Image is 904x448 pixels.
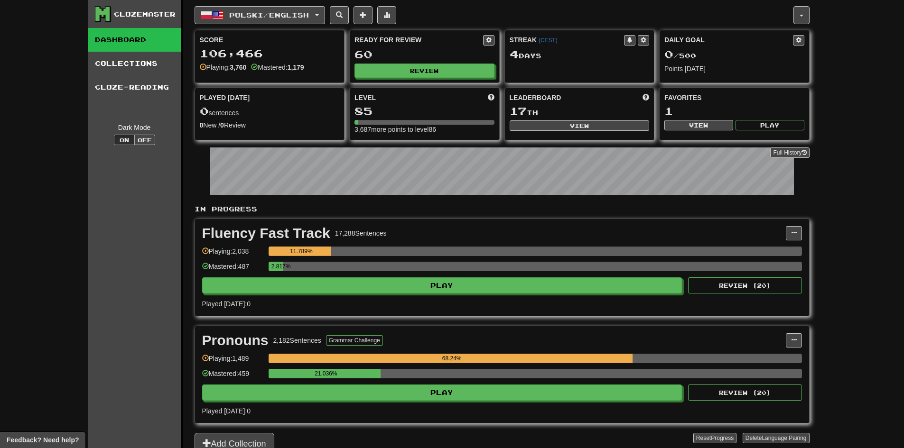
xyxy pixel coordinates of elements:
[202,300,251,308] span: Played [DATE]: 0
[539,37,558,44] a: (CEST)
[510,104,527,118] span: 17
[88,75,181,99] a: Cloze-Reading
[271,369,381,378] div: 21.036%
[711,435,734,441] span: Progress
[510,35,624,45] div: Streak
[664,93,804,102] div: Favorites
[664,52,696,60] span: / 500
[271,354,633,363] div: 68.24%
[202,277,682,293] button: Play
[200,120,340,130] div: New / Review
[354,93,376,102] span: Level
[664,47,673,61] span: 0
[688,384,802,401] button: Review (20)
[377,6,396,24] button: More stats
[200,47,340,59] div: 106,466
[510,93,561,102] span: Leaderboard
[354,48,494,60] div: 60
[200,104,209,118] span: 0
[326,335,383,346] button: Grammar Challenge
[693,433,736,443] button: ResetProgress
[134,135,155,145] button: Off
[229,11,309,19] span: Polski / English
[200,35,340,45] div: Score
[88,28,181,52] a: Dashboard
[195,6,325,24] button: Polski/English
[114,9,176,19] div: Clozemaster
[770,147,809,158] a: Full History
[354,125,494,134] div: 3,687 more points to level 86
[664,105,804,117] div: 1
[200,63,247,72] div: Playing:
[202,354,264,369] div: Playing: 1,489
[664,35,793,46] div: Daily Goal
[743,433,810,443] button: DeleteLanguage Pairing
[220,121,224,129] strong: 0
[200,93,250,102] span: Played [DATE]
[202,407,251,415] span: Played [DATE]: 0
[7,435,79,445] span: Open feedback widget
[488,93,494,102] span: Score more points to level up
[762,435,806,441] span: Language Pairing
[664,120,733,130] button: View
[271,262,283,271] div: 2.817%
[510,48,650,61] div: Day s
[202,262,264,277] div: Mastered: 487
[195,204,810,214] p: In Progress
[202,247,264,262] div: Playing: 2,038
[251,63,304,72] div: Mastered:
[114,135,135,145] button: On
[354,105,494,117] div: 85
[354,6,373,24] button: Add sentence to collection
[736,120,804,130] button: Play
[202,384,682,401] button: Play
[271,247,331,256] div: 11.789%
[288,64,304,71] strong: 1,179
[643,93,649,102] span: This week in points, UTC
[95,123,174,132] div: Dark Mode
[200,105,340,118] div: sentences
[354,64,494,78] button: Review
[510,47,519,61] span: 4
[330,6,349,24] button: Search sentences
[200,121,204,129] strong: 0
[230,64,246,71] strong: 3,760
[88,52,181,75] a: Collections
[354,35,483,45] div: Ready for Review
[510,120,650,131] button: View
[202,369,264,384] div: Mastered: 459
[202,226,330,240] div: Fluency Fast Track
[510,105,650,118] div: th
[335,229,387,238] div: 17,288 Sentences
[688,277,802,293] button: Review (20)
[202,333,269,347] div: Pronouns
[273,336,321,345] div: 2,182 Sentences
[664,64,804,73] div: Points [DATE]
